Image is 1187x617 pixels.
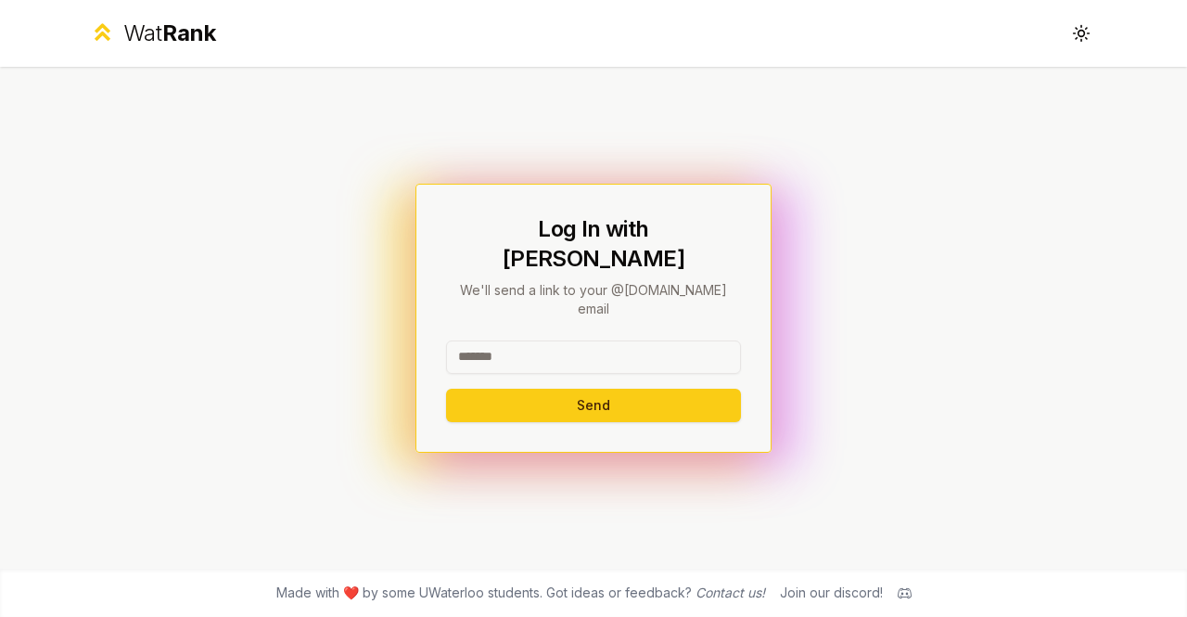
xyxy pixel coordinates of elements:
span: Made with ❤️ by some UWaterloo students. Got ideas or feedback? [276,584,765,602]
p: We'll send a link to your @[DOMAIN_NAME] email [446,281,741,318]
a: Contact us! [696,585,765,600]
a: WatRank [89,19,216,48]
div: Join our discord! [780,584,883,602]
h1: Log In with [PERSON_NAME] [446,214,741,274]
button: Send [446,389,741,422]
div: Wat [123,19,216,48]
span: Rank [162,19,216,46]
